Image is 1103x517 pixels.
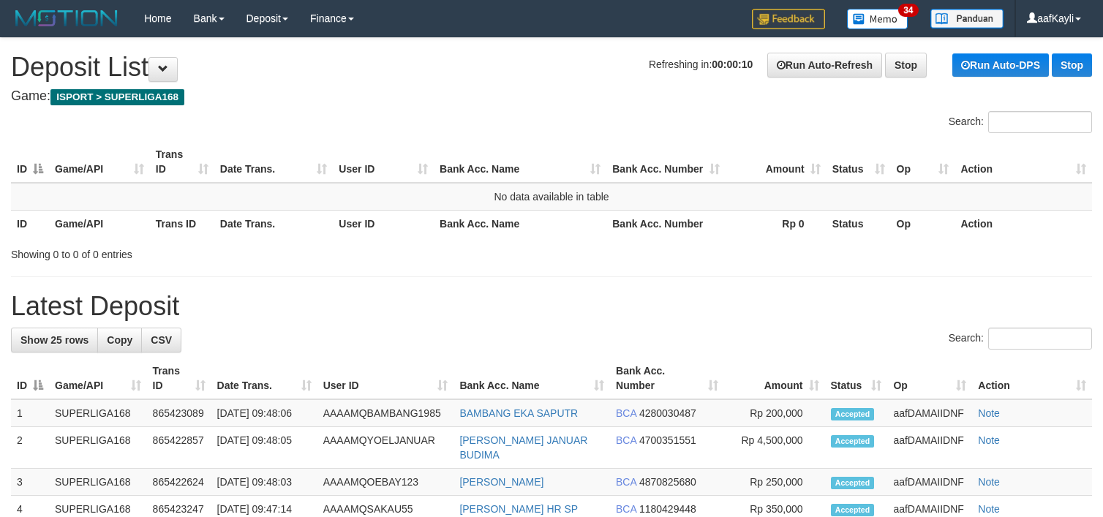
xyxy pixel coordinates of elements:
[955,141,1092,183] th: Action: activate to sort column ascending
[211,358,317,399] th: Date Trans.: activate to sort column ascending
[11,183,1092,211] td: No data available in table
[333,141,434,183] th: User ID: activate to sort column ascending
[20,334,89,346] span: Show 25 rows
[887,427,972,469] td: aafDAMAIIDNF
[434,210,606,237] th: Bank Acc. Name
[317,427,454,469] td: AAAAMQYOELJANUAR
[606,141,726,183] th: Bank Acc. Number: activate to sort column ascending
[639,476,696,488] span: Copy 4870825680 to clipboard
[147,358,211,399] th: Trans ID: activate to sort column ascending
[147,469,211,496] td: 865422624
[988,328,1092,350] input: Search:
[50,89,184,105] span: ISPORT > SUPERLIGA168
[724,399,824,427] td: Rp 200,000
[107,334,132,346] span: Copy
[333,210,434,237] th: User ID
[639,503,696,515] span: Copy 1180429448 to clipboard
[49,469,147,496] td: SUPERLIGA168
[49,358,147,399] th: Game/API: activate to sort column ascending
[827,210,891,237] th: Status
[616,476,636,488] span: BCA
[831,435,875,448] span: Accepted
[726,141,827,183] th: Amount: activate to sort column ascending
[151,334,172,346] span: CSV
[11,141,49,183] th: ID: activate to sort column descending
[724,427,824,469] td: Rp 4,500,000
[616,407,636,419] span: BCA
[988,111,1092,133] input: Search:
[712,59,753,70] strong: 00:00:10
[831,408,875,420] span: Accepted
[978,476,1000,488] a: Note
[639,434,696,446] span: Copy 4700351551 to clipboard
[639,407,696,419] span: Copy 4280030487 to clipboard
[1052,53,1092,77] a: Stop
[49,210,150,237] th: Game/API
[150,210,214,237] th: Trans ID
[978,503,1000,515] a: Note
[11,358,49,399] th: ID: activate to sort column descending
[11,469,49,496] td: 3
[831,504,875,516] span: Accepted
[11,292,1092,321] h1: Latest Deposit
[317,358,454,399] th: User ID: activate to sort column ascending
[434,141,606,183] th: Bank Acc. Name: activate to sort column ascending
[891,141,955,183] th: Op: activate to sort column ascending
[11,328,98,352] a: Show 25 rows
[972,358,1092,399] th: Action: activate to sort column ascending
[11,241,448,262] div: Showing 0 to 0 of 0 entries
[724,358,824,399] th: Amount: activate to sort column ascending
[11,89,1092,104] h4: Game:
[949,328,1092,350] label: Search:
[831,477,875,489] span: Accepted
[211,399,317,427] td: [DATE] 09:48:06
[211,427,317,469] td: [DATE] 09:48:05
[616,503,636,515] span: BCA
[11,210,49,237] th: ID
[49,399,147,427] td: SUPERLIGA168
[11,399,49,427] td: 1
[726,210,827,237] th: Rp 0
[141,328,181,352] a: CSV
[97,328,142,352] a: Copy
[955,210,1092,237] th: Action
[606,210,726,237] th: Bank Acc. Number
[827,141,891,183] th: Status: activate to sort column ascending
[11,7,122,29] img: MOTION_logo.png
[11,53,1092,82] h1: Deposit List
[147,427,211,469] td: 865422857
[610,358,724,399] th: Bank Acc. Number: activate to sort column ascending
[147,399,211,427] td: 865423089
[887,399,972,427] td: aafDAMAIIDNF
[214,141,334,183] th: Date Trans.: activate to sort column ascending
[616,434,636,446] span: BCA
[317,469,454,496] td: AAAAMQOEBAY123
[825,358,888,399] th: Status: activate to sort column ascending
[211,469,317,496] td: [DATE] 09:48:03
[767,53,882,78] a: Run Auto-Refresh
[150,141,214,183] th: Trans ID: activate to sort column ascending
[453,358,610,399] th: Bank Acc. Name: activate to sort column ascending
[459,503,578,515] a: [PERSON_NAME] HR SP
[11,427,49,469] td: 2
[952,53,1049,77] a: Run Auto-DPS
[891,210,955,237] th: Op
[317,399,454,427] td: AAAAMQBAMBANG1985
[752,9,825,29] img: Feedback.jpg
[649,59,753,70] span: Refreshing in:
[724,469,824,496] td: Rp 250,000
[459,476,543,488] a: [PERSON_NAME]
[49,427,147,469] td: SUPERLIGA168
[49,141,150,183] th: Game/API: activate to sort column ascending
[885,53,927,78] a: Stop
[887,469,972,496] td: aafDAMAIIDNF
[887,358,972,399] th: Op: activate to sort column ascending
[847,9,908,29] img: Button%20Memo.svg
[978,407,1000,419] a: Note
[459,434,587,461] a: [PERSON_NAME] JANUAR BUDIMA
[930,9,1004,29] img: panduan.png
[978,434,1000,446] a: Note
[214,210,334,237] th: Date Trans.
[949,111,1092,133] label: Search:
[898,4,918,17] span: 34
